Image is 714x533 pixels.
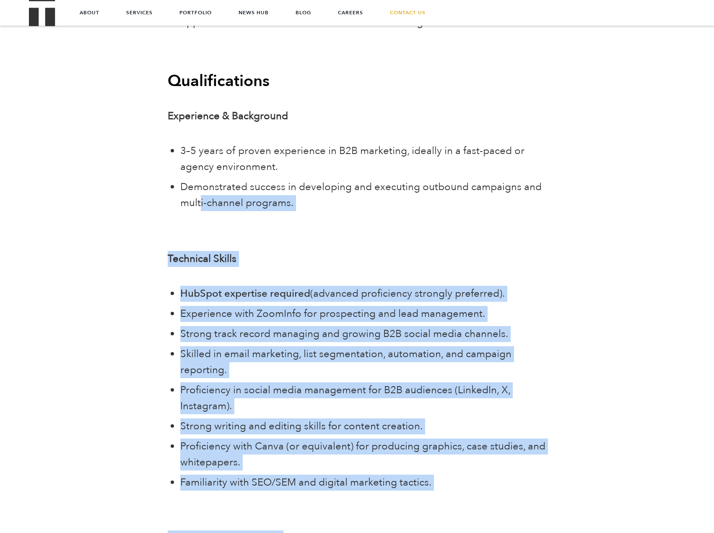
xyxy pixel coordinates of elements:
span: Strong writing and editing skills for content creation. [180,419,423,433]
span: Proficiency with Canva (or equivalent) for producing graphics, case studies, and whitepapers. [180,439,545,469]
span: 3–5 years of proven experience in B2B marketing, ideally in a fast-paced or agency environment. [180,144,524,174]
span: Strong track record managing and growing B2B social media channels. [180,327,508,341]
b: Technical Skills [168,252,236,266]
span: (advanced proficiency strongly preferred). [310,287,505,300]
span: Skilled in email marketing, list segmentation, automation, and campaign reporting. [180,347,511,377]
b: Experience & Background [168,109,288,123]
b: HubSpot expertise required [180,287,310,300]
b: Qualifications [168,70,270,92]
span: Familiarity with SEO/SEM and digital marketing tactics. [180,476,431,489]
span: Demonstrated success in developing and executing outbound campaigns and multi-channel programs. [180,180,542,210]
span: Proficiency in social media management for B2B audiences (LinkedIn, X, Instagram). [180,383,510,413]
span: Experience with ZoomInfo for prospecting and lead management. [180,307,485,321]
